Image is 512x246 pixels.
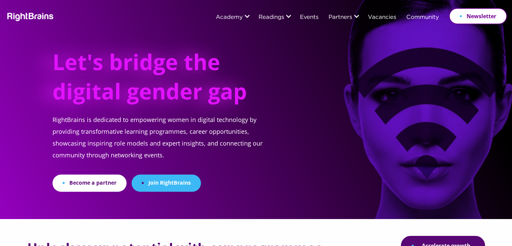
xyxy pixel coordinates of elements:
p: RightBrains is dedicated to empowering women in digital technology by providing transformative le... [53,114,279,175]
img: Rightbrains [5,11,54,21]
a: Events [300,14,318,21]
a: Partners [329,14,352,21]
a: Readings [259,14,284,21]
a: Community [406,14,439,21]
a: Vacancies [368,14,396,21]
a: Join RightBrains [132,175,201,192]
h1: Let's bridge the digital gender gap [53,47,254,114]
a: Become a partner [53,175,127,192]
a: Academy [216,14,243,21]
a: Newsletter [449,8,507,24]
